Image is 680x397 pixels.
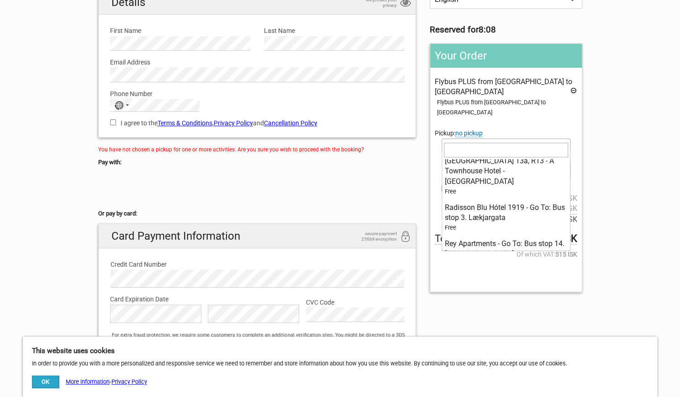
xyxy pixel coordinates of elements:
[445,146,567,187] div: R13 - A Townhouse Hotel - [GEOGRAPHIC_DATA] 13a, R13 - A Townhouse Hotel - [GEOGRAPHIC_DATA]
[535,234,577,244] strong: 5.199 ISK
[306,297,404,307] label: CVC Code
[435,183,577,193] span: [DATE] @ 14:00
[445,223,567,233] div: Free
[158,119,212,127] a: Terms & Conditions
[98,179,180,197] iframe: Secure payment button frame
[430,25,582,35] h3: Reserved for
[111,378,147,385] a: Privacy Policy
[110,118,405,128] label: I agree to the , and
[264,119,317,127] a: Cancellation Policy
[442,139,570,151] span: Reykjavik Natura - v/Hlíðarfót, Reykjavik Natura - v/Hlíðarfót
[445,187,567,197] div: Free
[23,337,657,397] div: In order to provide you with a more personalized and responsive service we need to remember and s...
[445,203,567,223] div: Radisson Blu Hótel 1919 - Go To: Bus stop 3. Lækjargata
[400,231,411,243] i: 256bit encryption
[98,209,416,219] h5: Or pay by card:
[435,77,572,96] span: Flybus PLUS from [GEOGRAPHIC_DATA] to [GEOGRAPHIC_DATA]
[435,129,483,137] span: Pickup:
[32,376,147,388] div: -
[479,25,496,35] strong: 8:08
[107,330,416,361] div: For extra fraud protection, we require some customers to complete an additional verification step...
[445,239,567,259] div: Rey Apartments - Go To: Bus stop 14. [GEOGRAPHIC_DATA]
[32,376,59,388] button: OK
[98,145,416,155] div: You have not chosen a pickup for one or more activities. Are you sure you wish to proceed with th...
[555,249,577,259] strong: 515 ISK
[264,26,404,36] label: Last Name
[66,378,110,385] a: More information
[351,231,397,242] span: secure payment 256bit encryption
[110,89,405,99] label: Phone Number
[442,139,569,152] span: Reykjavik Natura - v/Hlíðarfót, Reykjavik Natura - v/Hlíðarfót
[105,14,116,25] button: Open LiveChat chat widget
[430,44,581,68] h2: Your Order
[435,234,577,244] span: Total to be paid
[110,294,405,304] label: Card Expiration Date
[435,249,577,259] span: Of which VAT:
[13,16,103,23] p: We're away right now. Please check back later!
[110,26,250,36] label: First Name
[455,129,483,137] span: Change pickup place
[32,346,648,356] h5: This website uses cookies
[111,99,133,111] button: Selected country
[437,97,577,118] div: Flybus PLUS from [GEOGRAPHIC_DATA] to [GEOGRAPHIC_DATA]
[99,224,416,248] h2: Card Payment Information
[110,57,405,67] label: Email Address
[98,157,416,167] h5: Pay with:
[111,259,404,269] label: Credit Card Number
[214,119,253,127] a: Privacy Policy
